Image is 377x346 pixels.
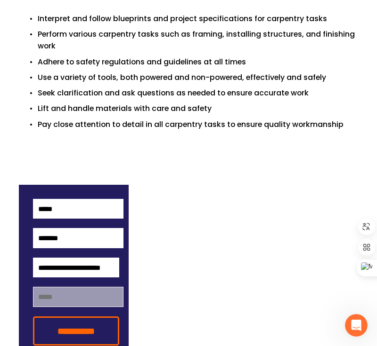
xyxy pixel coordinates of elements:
[38,28,358,52] p: Perform various carpentry tasks such as framing, installing structures, and finishing work
[345,314,368,337] iframe: Intercom live chat
[38,118,358,130] p: Pay close attention to detail in all carpentry tasks to ensure quality workmanship
[38,13,358,24] p: Interpret and follow blueprints and project specifications for carpentry tasks
[38,87,358,99] p: Seek clarification and ask questions as needed to ensure accurate work
[38,102,358,114] p: Lift and handle materials with care and safety
[38,56,358,68] p: Adhere to safety regulations and guidelines at all times
[38,71,358,83] p: Use a variety of tools, both powered and non-powered, effectively and safely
